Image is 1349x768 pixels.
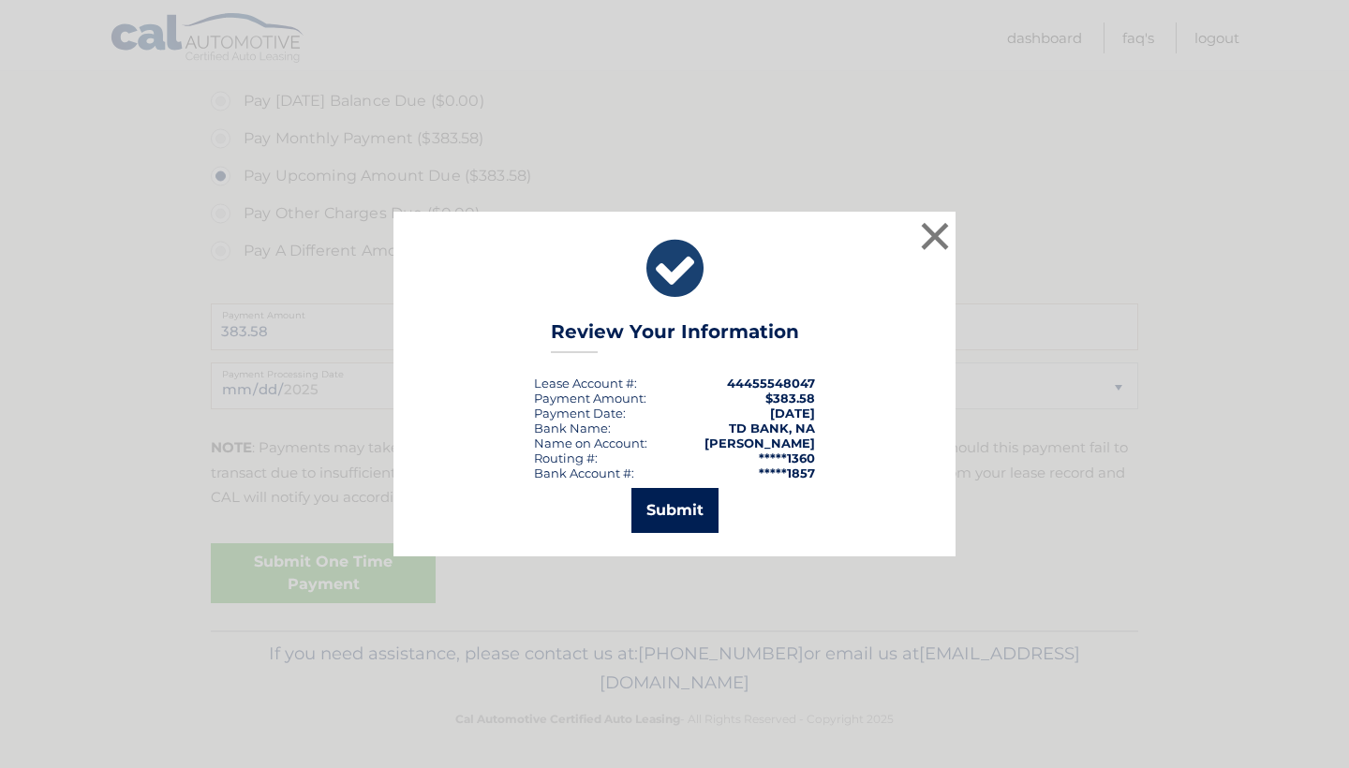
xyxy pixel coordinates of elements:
strong: [PERSON_NAME] [704,436,815,450]
div: Payment Amount: [534,391,646,406]
div: Lease Account #: [534,376,637,391]
div: : [534,406,626,421]
strong: TD BANK, NA [729,421,815,436]
strong: 44455548047 [727,376,815,391]
span: Payment Date [534,406,623,421]
span: [DATE] [770,406,815,421]
div: Routing #: [534,450,598,465]
span: $383.58 [765,391,815,406]
div: Bank Name: [534,421,611,436]
div: Bank Account #: [534,465,634,480]
div: Name on Account: [534,436,647,450]
h3: Review Your Information [551,320,799,353]
button: Submit [631,488,719,533]
button: × [916,217,954,255]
